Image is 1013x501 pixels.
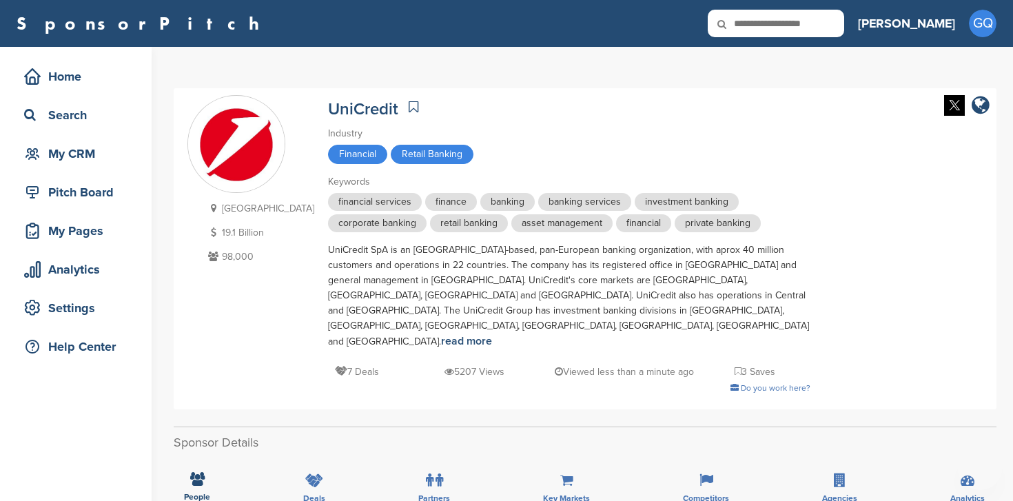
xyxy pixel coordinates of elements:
[730,383,810,393] a: Do you work here?
[328,243,810,349] div: UniCredit SpA is an [GEOGRAPHIC_DATA]-based, pan-European banking organization, with aprox 40 mil...
[858,8,955,39] a: [PERSON_NAME]
[675,214,761,232] span: private banking
[741,383,810,393] span: Do you work here?
[14,99,138,131] a: Search
[205,248,314,265] p: 98,000
[735,363,775,380] p: 3 Saves
[21,218,138,243] div: My Pages
[21,141,138,166] div: My CRM
[14,292,138,324] a: Settings
[188,96,285,193] img: Sponsorpitch & UniCredit
[14,215,138,247] a: My Pages
[21,334,138,359] div: Help Center
[616,214,671,232] span: financial
[972,95,990,118] a: company link
[391,145,473,164] span: Retail Banking
[328,99,398,119] a: UniCredit
[430,214,508,232] span: retail banking
[480,193,535,211] span: banking
[205,200,314,217] p: [GEOGRAPHIC_DATA]
[21,103,138,127] div: Search
[184,493,210,501] span: People
[944,95,965,116] img: Twitter white
[441,334,492,348] a: read more
[328,126,810,141] div: Industry
[14,176,138,208] a: Pitch Board
[328,145,387,164] span: Financial
[21,64,138,89] div: Home
[14,61,138,92] a: Home
[21,296,138,320] div: Settings
[538,193,631,211] span: banking services
[969,10,996,37] span: GQ
[328,174,810,190] div: Keywords
[205,224,314,241] p: 19.1 Billion
[958,446,1002,490] iframe: Pulsante per aprire la finestra di messaggistica
[21,257,138,282] div: Analytics
[17,14,268,32] a: SponsorPitch
[555,363,694,380] p: Viewed less than a minute ago
[174,433,996,452] h2: Sponsor Details
[14,254,138,285] a: Analytics
[511,214,613,232] span: asset management
[328,193,422,211] span: financial services
[14,331,138,362] a: Help Center
[858,14,955,33] h3: [PERSON_NAME]
[21,180,138,205] div: Pitch Board
[335,363,379,380] p: 7 Deals
[328,214,427,232] span: corporate banking
[444,363,504,380] p: 5207 Views
[14,138,138,170] a: My CRM
[635,193,739,211] span: investment banking
[425,193,477,211] span: finance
